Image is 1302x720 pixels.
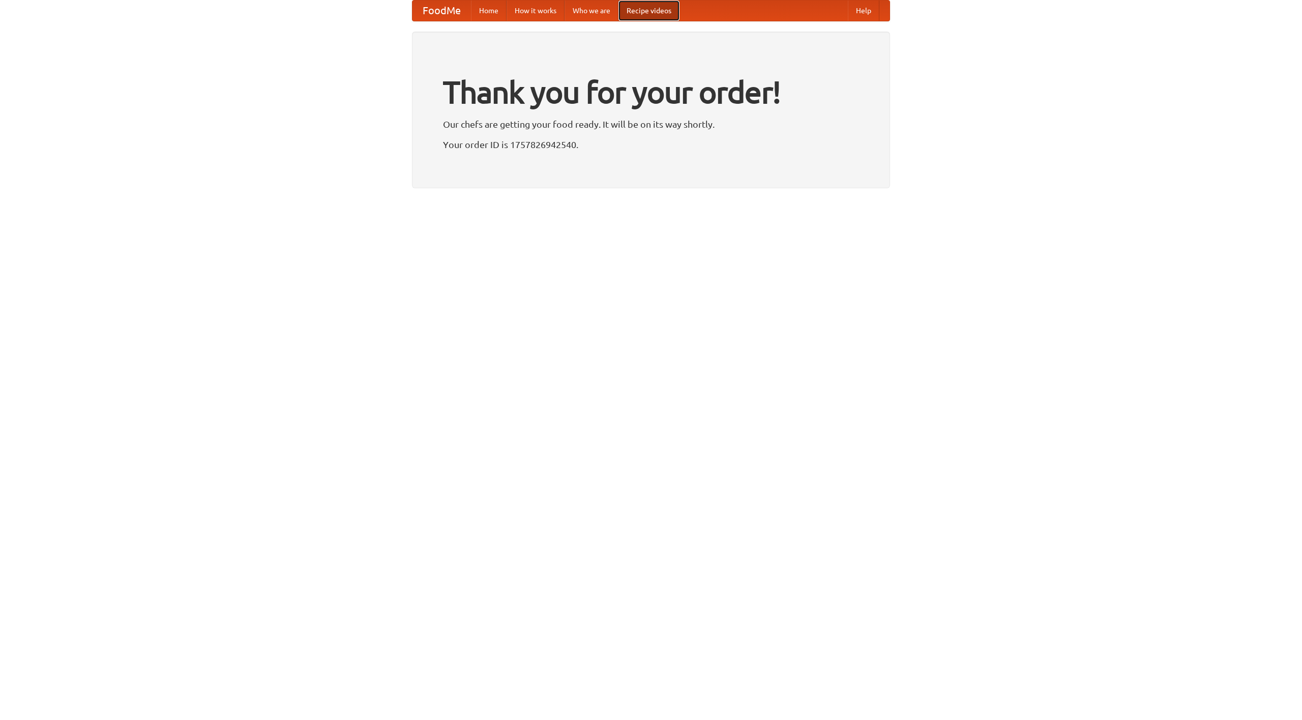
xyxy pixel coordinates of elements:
a: How it works [507,1,565,21]
h1: Thank you for your order! [443,68,859,117]
a: Help [848,1,879,21]
p: Our chefs are getting your food ready. It will be on its way shortly. [443,117,859,132]
a: Who we are [565,1,618,21]
a: Recipe videos [618,1,679,21]
a: FoodMe [412,1,471,21]
a: Home [471,1,507,21]
p: Your order ID is 1757826942540. [443,137,859,152]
